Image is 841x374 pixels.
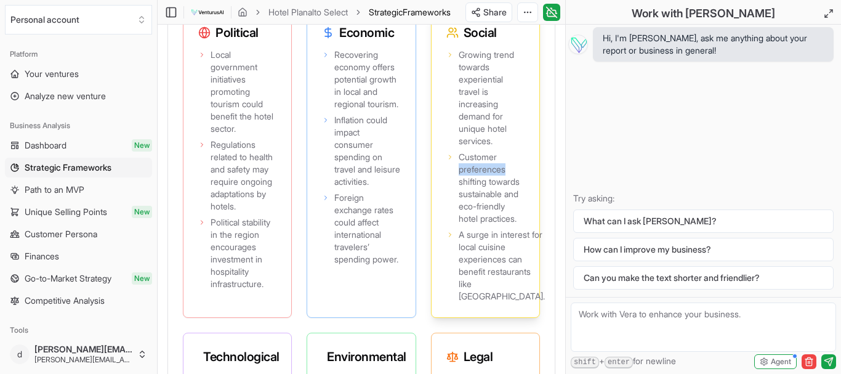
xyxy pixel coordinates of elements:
[334,114,400,188] span: Inflation could impact consumer spending on travel and leisure activities.
[5,202,152,222] a: Unique Selling PointsNew
[771,357,791,367] span: Agent
[211,139,276,213] span: Regulations related to health and safety may require ongoing adaptations by hotels.
[573,266,834,290] button: Can you make the text shorter and friendlier?
[238,6,451,18] nav: breadcrumb
[198,24,276,41] h3: Political
[322,348,400,365] h3: Environmental
[25,139,66,152] span: Dashboard
[25,90,106,102] span: Analyze new venture
[334,49,400,110] span: Recovering economy offers potential growth in local and regional tourism.
[754,354,797,369] button: Agent
[5,64,152,84] a: Your ventures
[334,192,400,266] span: Foreign exchange rates could affect international travelers’ spending power.
[5,136,152,155] a: DashboardNew
[198,348,276,365] h3: Technological
[483,6,507,18] span: Share
[632,5,775,22] h2: Work with [PERSON_NAME]
[369,6,451,18] span: StrategicFrameworks
[10,344,30,364] span: d
[211,49,276,135] span: Local government initiatives promoting tourism could benefit the hotel sector.
[571,355,676,368] span: + for newline
[5,86,152,106] a: Analyze new venture
[605,357,633,368] kbd: enter
[603,32,824,57] span: Hi, I'm [PERSON_NAME], ask me anything about your report or business in general!
[132,139,152,152] span: New
[132,272,152,285] span: New
[34,355,132,365] span: [PERSON_NAME][EMAIL_ADDRESS][DOMAIN_NAME]
[132,206,152,218] span: New
[5,224,152,244] a: Customer Persona
[571,357,599,368] kbd: shift
[5,246,152,266] a: Finances
[34,344,132,355] span: [PERSON_NAME][EMAIL_ADDRESS][DOMAIN_NAME]
[322,24,400,41] h3: Economic
[5,320,152,340] div: Tools
[465,2,512,22] button: Share
[5,44,152,64] div: Platform
[25,228,97,240] span: Customer Persona
[5,291,152,311] a: Competitive Analysis
[446,24,525,41] h3: Social
[573,209,834,233] button: What can I ask [PERSON_NAME]?
[5,269,152,288] a: Go-to-Market StrategyNew
[5,339,152,369] button: d[PERSON_NAME][EMAIL_ADDRESS][DOMAIN_NAME][PERSON_NAME][EMAIL_ADDRESS][DOMAIN_NAME]
[459,151,525,225] span: Customer preferences shifting towards sustainable and eco-friendly hotel practices.
[5,180,152,200] a: Path to an MVP
[459,229,545,303] span: A surge in interest for local cuisine experiences can benefit restaurants like [GEOGRAPHIC_DATA].
[403,7,451,17] span: Frameworks
[25,272,111,285] span: Go-to-Market Strategy
[25,161,111,174] span: Strategic Frameworks
[268,6,348,18] a: Hotel Planalto Select
[446,348,525,365] h3: Legal
[25,250,59,262] span: Finances
[573,238,834,261] button: How can I improve my business?
[25,295,105,307] span: Competitive Analysis
[568,35,588,54] img: Vera
[573,192,834,205] p: Try asking:
[5,5,152,35] button: Select an organization
[25,68,79,80] span: Your ventures
[5,158,152,177] a: Strategic Frameworks
[25,184,84,196] span: Path to an MVP
[5,116,152,136] div: Business Analysis
[211,216,276,290] span: Political stability in the region encourages investment in hospitality infrastructure.
[459,49,525,147] span: Growing trend towards experiential travel is increasing demand for unique hotel services.
[190,5,225,20] img: logo
[25,206,107,218] span: Unique Selling Points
